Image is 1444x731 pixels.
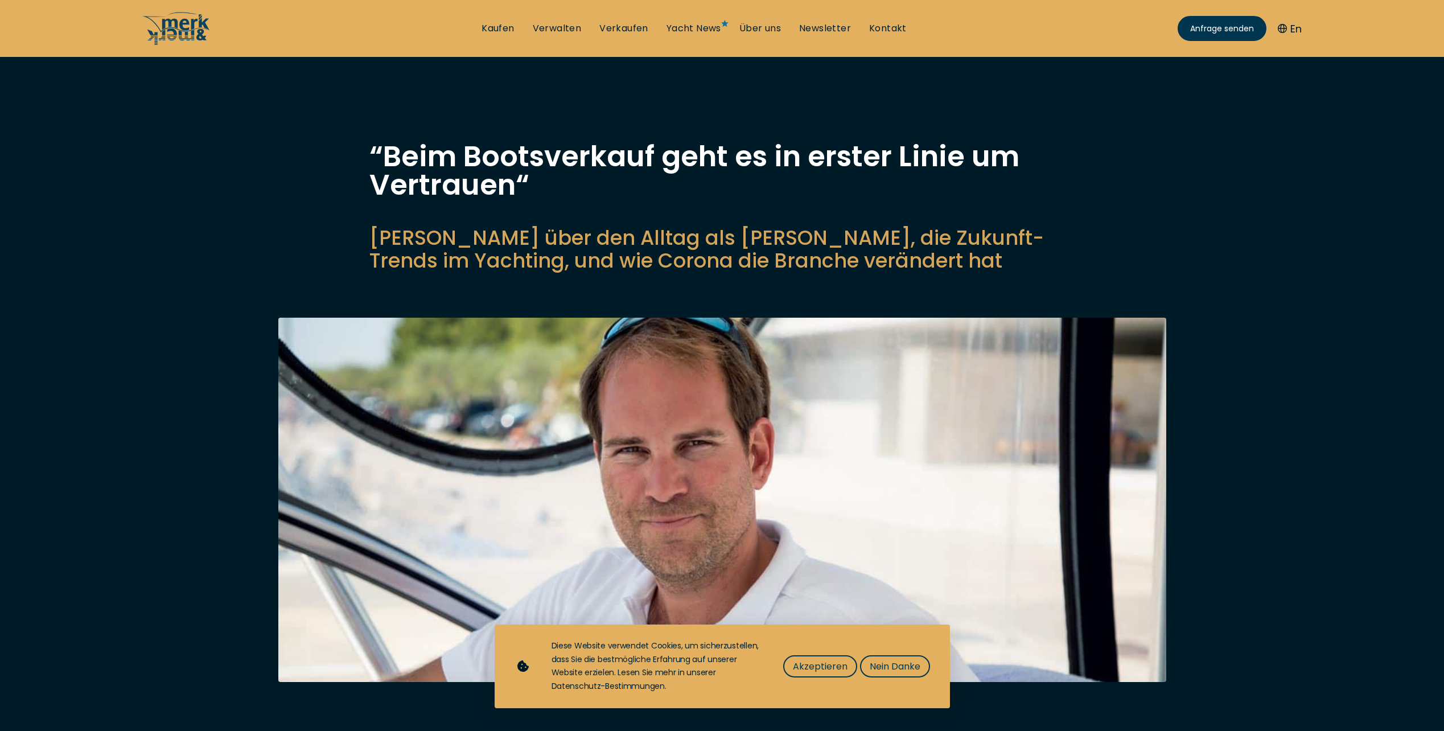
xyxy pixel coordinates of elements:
[1278,21,1302,36] button: En
[799,22,851,35] a: Newsletter
[1190,23,1254,35] span: Anfrage senden
[482,22,514,35] a: Kaufen
[667,22,721,35] a: Yacht News
[533,22,582,35] a: Verwalten
[793,659,848,673] span: Akzeptieren
[869,22,907,35] a: Kontakt
[369,142,1075,199] h1: “Beim Bootsverkauf geht es in erster Linie um Vertrauen“
[599,22,648,35] a: Verkaufen
[552,639,760,693] div: Diese Website verwendet Cookies, um sicherzustellen, dass Sie die bestmögliche Erfahrung auf unse...
[552,680,665,692] a: Datenschutz-Bestimmungen
[870,659,920,673] span: Nein Danke
[783,655,857,677] button: Akzeptieren
[860,655,930,677] button: Nein Danke
[369,227,1075,272] p: [PERSON_NAME] über den Alltag als [PERSON_NAME], die Zukunft-Trends im Yachting, und wie Corona d...
[1178,16,1266,41] a: Anfrage senden
[739,22,781,35] a: Über uns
